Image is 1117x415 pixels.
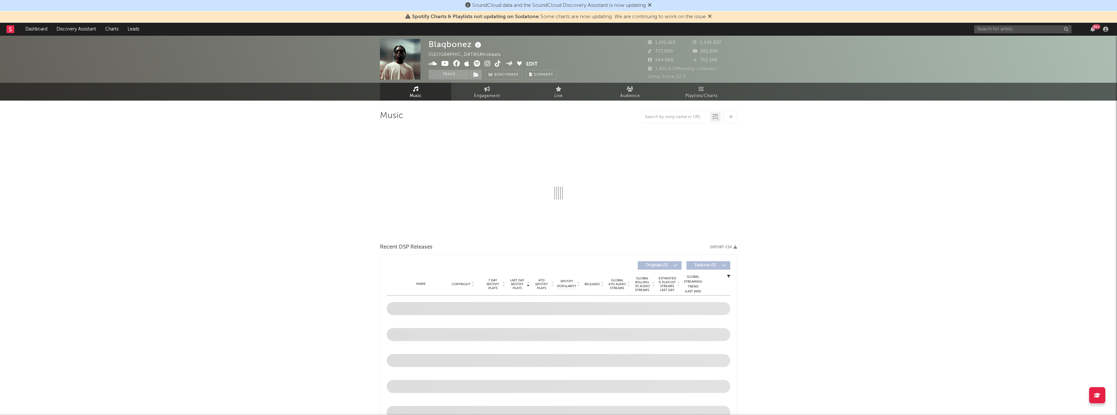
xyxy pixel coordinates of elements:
button: Track [429,70,469,79]
button: Features(0) [686,261,730,270]
span: : Some charts are now updating. We are continuing to work on the issue [412,14,706,19]
a: Charts [101,23,123,36]
span: Estimated % Playlist Streams Last Day [658,276,676,292]
span: Recent DSP Releases [380,243,433,251]
span: 1,101,169 [648,41,676,45]
button: Export CSV [710,245,737,249]
a: Playlists/Charts [666,83,737,101]
span: Dismiss [708,14,712,19]
a: Leads [123,23,144,36]
span: Spotify Charts & Playlists not updating on Sodatone [412,14,539,19]
a: Live [523,83,594,101]
span: Dismiss [648,3,652,8]
div: Name [400,282,442,287]
span: Spotify Popularity [557,279,576,289]
button: Originals(0) [638,261,682,270]
span: 1,426,857 [693,41,722,45]
button: 99+ [1090,27,1095,32]
span: Global ATD Audio Streams [608,278,626,290]
span: Released [584,282,600,286]
div: Blaqbonez [429,39,483,50]
span: Global Rolling 7D Audio Streams [633,276,651,292]
a: Benchmark [485,70,522,79]
span: Last Day Spotify Plays [508,278,526,290]
span: SoundCloud data and the SoundCloud Discovery Assistant is now updating [472,3,646,8]
span: 752,346 [693,58,718,62]
span: Engagement [474,92,500,100]
span: Features ( 0 ) [691,263,721,267]
a: Engagement [451,83,523,101]
button: Edit [526,60,538,68]
span: Playlists/Charts [685,92,718,100]
span: Audience [620,92,640,100]
span: 544,000 [648,58,674,62]
div: Global Streaming Trend (Last 60D) [683,275,703,294]
span: Jump Score: 57.0 [648,75,686,79]
div: 99 + [1092,24,1100,29]
span: ATD Spotify Plays [533,278,550,290]
a: Audience [594,83,666,101]
input: Search by song name or URL [642,115,710,120]
span: 7 Day Spotify Plays [484,278,501,290]
span: Summary [534,73,553,77]
a: Music [380,83,451,101]
span: Music [410,92,422,100]
a: Discovery Assistant [52,23,101,36]
input: Search for artists [974,25,1072,33]
span: Live [554,92,563,100]
span: 1,455,600 Monthly Listeners [648,67,717,71]
button: Summary [526,70,557,79]
a: Dashboard [21,23,52,36]
span: Originals ( 0 ) [642,263,672,267]
div: [GEOGRAPHIC_DATA] | Afrobeats [429,51,508,59]
span: Benchmark [494,71,519,79]
span: Copyright [452,282,471,286]
span: 777,000 [648,49,673,54]
span: 302,000 [693,49,718,54]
